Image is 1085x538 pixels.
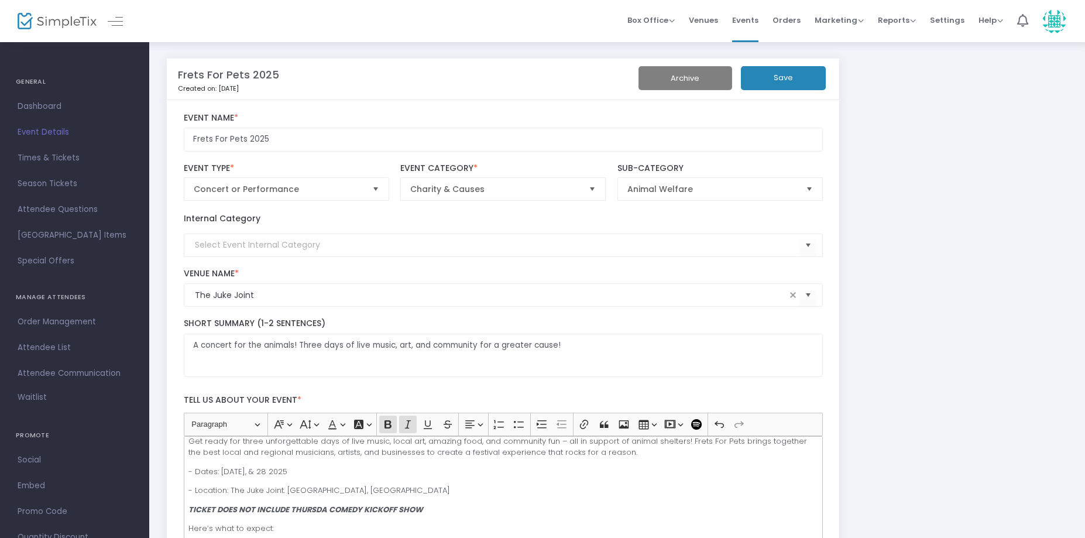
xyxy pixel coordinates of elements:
label: Internal Category [184,213,260,225]
h4: GENERAL [16,70,133,94]
span: Events [732,5,758,35]
button: Save [741,66,826,90]
span: Box Office [627,15,675,26]
span: Orders [772,5,801,35]
span: Season Tickets [18,176,132,191]
label: Sub-Category [617,163,823,174]
button: Select [800,233,816,257]
span: Paragraph [191,417,252,431]
label: Tell us about your event [178,389,829,413]
span: Concert or Performance [194,183,363,195]
span: Settings [930,5,964,35]
button: Select [801,178,818,200]
span: Special Offers [18,253,132,269]
span: Social [18,453,132,468]
p: - Location: The Juke Joint. [GEOGRAPHIC_DATA], [GEOGRAPHIC_DATA] [188,485,818,496]
span: Attendee Communication [18,366,132,381]
span: [GEOGRAPHIC_DATA] Items [18,228,132,243]
button: Select [800,283,816,307]
input: Select Venue [195,289,786,301]
m-panel-title: Frets For Pets 2025 [178,67,279,83]
strong: TICKET DOES NOT INCLUDE THURSDA COMEDY KICKOFF SHOW [188,504,423,515]
label: Venue Name [184,269,823,279]
span: Waitlist [18,392,47,403]
label: Event Name [184,113,823,124]
button: Select [584,178,600,200]
span: Dashboard [18,99,132,114]
p: Get ready for three unforgettable days of live music, local art, amazing food, and community fun ... [188,436,818,458]
span: Venues [689,5,718,35]
button: Paragraph [186,416,265,434]
label: Event Category [400,163,606,174]
div: Editor toolbar [184,413,823,436]
p: Here’s what to expect: [188,523,818,534]
span: Short Summary (1-2 Sentences) [184,317,325,329]
span: Promo Code [18,504,132,519]
p: Created on: [DATE] [178,84,612,94]
span: Help [978,15,1003,26]
span: Reports [878,15,916,26]
input: Select Event Internal Category [195,239,800,251]
span: Attendee Questions [18,202,132,217]
span: Order Management [18,314,132,330]
label: Event Type [184,163,389,174]
span: Marketing [815,15,864,26]
span: Animal Welfare [627,183,796,195]
input: Enter Event Name [184,128,823,152]
h4: MANAGE ATTENDEES [16,286,133,309]
h4: PROMOTE [16,424,133,447]
span: Charity & Causes [410,183,579,195]
button: Select [368,178,384,200]
span: Attendee List [18,340,132,355]
span: Event Details [18,125,132,140]
span: Embed [18,478,132,494]
span: clear [786,288,800,302]
p: - Dates: [DATE], & 28 2025 [188,466,818,478]
span: Times & Tickets [18,150,132,166]
button: Archive [638,66,732,90]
